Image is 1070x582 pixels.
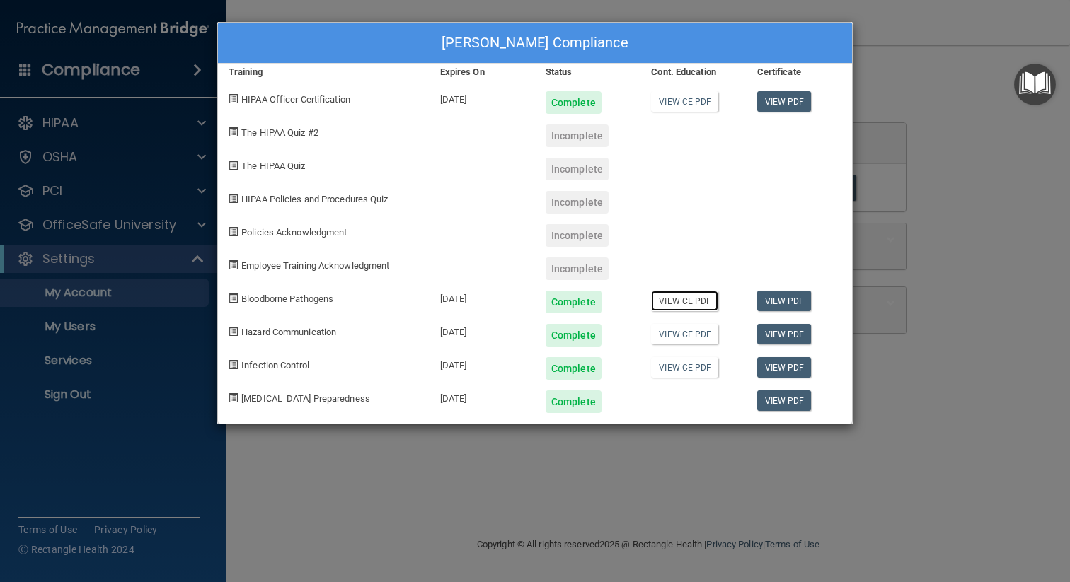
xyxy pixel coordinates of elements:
span: The HIPAA Quiz [241,161,305,171]
div: Incomplete [546,224,609,247]
div: [DATE] [430,280,535,313]
div: [DATE] [430,347,535,380]
span: Hazard Communication [241,327,336,337]
a: View PDF [757,357,812,378]
div: Expires On [430,64,535,81]
div: [PERSON_NAME] Compliance [218,23,852,64]
span: HIPAA Policies and Procedures Quiz [241,194,388,204]
div: Status [535,64,640,81]
div: Cont. Education [640,64,746,81]
a: View PDF [757,390,812,411]
div: Incomplete [546,257,609,280]
span: HIPAA Officer Certification [241,94,350,105]
span: Policies Acknowledgment [241,227,347,238]
a: View PDF [757,291,812,311]
div: Training [218,64,430,81]
div: Complete [546,291,602,313]
span: Bloodborne Pathogens [241,293,333,304]
div: [DATE] [430,313,535,347]
a: View CE PDF [651,357,718,378]
button: Open Resource Center [1014,64,1056,105]
a: View PDF [757,91,812,112]
div: Certificate [747,64,852,81]
div: Incomplete [546,158,609,180]
span: The HIPAA Quiz #2 [241,127,318,138]
a: View CE PDF [651,291,718,311]
a: View CE PDF [651,324,718,344]
div: Complete [546,390,602,413]
a: View CE PDF [651,91,718,112]
span: [MEDICAL_DATA] Preparedness [241,393,370,404]
div: Complete [546,357,602,380]
div: Complete [546,324,602,347]
div: Complete [546,91,602,114]
span: Employee Training Acknowledgment [241,260,389,271]
div: Incomplete [546,124,609,147]
div: Incomplete [546,191,609,214]
div: [DATE] [430,81,535,114]
div: [DATE] [430,380,535,413]
span: Infection Control [241,360,309,371]
a: View PDF [757,324,812,344]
